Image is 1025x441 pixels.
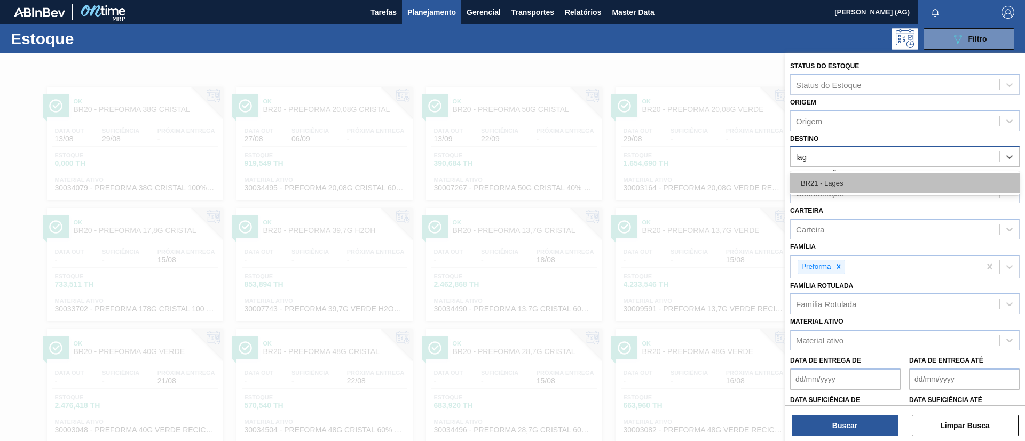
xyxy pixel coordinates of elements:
img: userActions [967,6,980,19]
button: Filtro [924,28,1014,50]
label: Carteira [790,207,823,214]
div: Carteira [796,224,824,234]
label: Material ativo [790,318,843,325]
img: TNhmsLtSVTkK8tSr43FrP2fwEKptu5GPRR3wAAAABJRU5ErkJggg== [14,7,65,17]
img: Logout [1002,6,1014,19]
span: Relatórios [565,6,601,19]
span: Planejamento [407,6,456,19]
span: Filtro [968,35,987,43]
span: Tarefas [370,6,397,19]
div: Material ativo [796,336,843,345]
label: Coordenação [790,171,842,178]
label: Família [790,243,816,251]
div: Pogramando: nenhum usuário selecionado [892,28,918,50]
span: Transportes [511,6,554,19]
label: Origem [790,99,816,106]
h1: Estoque [11,33,170,45]
span: Gerencial [467,6,501,19]
label: Destino [790,135,818,142]
label: Data suficiência até [909,396,982,404]
div: BR21 - Lages [790,173,1020,193]
input: dd/mm/yyyy [790,368,901,390]
div: Preforma [798,260,833,274]
div: Status do Estoque [796,80,862,89]
label: Data de Entrega de [790,357,861,364]
input: dd/mm/yyyy [909,368,1020,390]
label: Data suficiência de [790,396,860,404]
label: Status do Estoque [790,62,859,70]
div: Família Rotulada [796,300,856,309]
label: Família Rotulada [790,282,853,290]
span: Master Data [612,6,654,19]
button: Notificações [918,5,952,20]
label: Data de Entrega até [909,357,983,364]
div: Origem [796,116,822,125]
